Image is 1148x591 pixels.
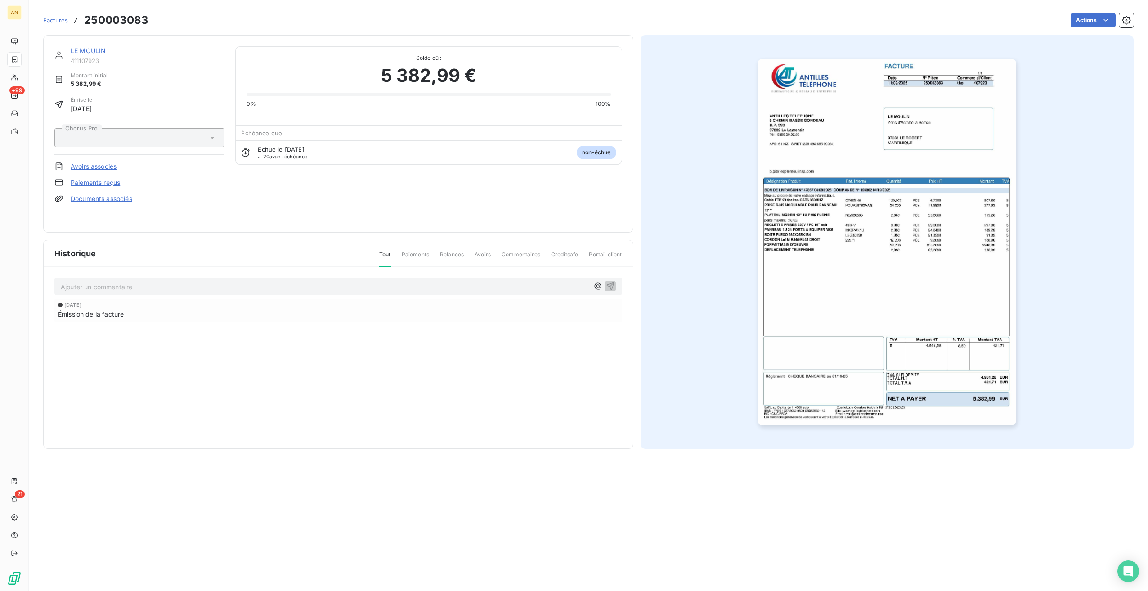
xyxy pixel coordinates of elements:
span: Tout [379,251,391,267]
span: Relances [440,251,464,266]
span: [DATE] [71,104,92,113]
button: Actions [1071,13,1116,27]
a: LE MOULIN [71,47,106,54]
span: +99 [9,86,25,94]
span: Échéance due [241,130,282,137]
img: Logo LeanPay [7,571,22,586]
span: Montant initial [71,72,108,80]
span: Historique [54,247,96,260]
h3: 250003083 [84,12,148,28]
span: [DATE] [64,302,81,308]
span: 0% [247,100,256,108]
div: AN [7,5,22,20]
a: Paiements reçus [71,178,120,187]
div: Open Intercom Messenger [1117,560,1139,582]
span: 5 382,99 € [381,62,477,89]
span: Portail client [589,251,622,266]
span: Solde dû : [247,54,610,62]
span: Creditsafe [551,251,578,266]
span: 100% [596,100,611,108]
span: 411107923 [71,57,224,64]
span: Factures [43,17,68,24]
span: Échue le [DATE] [258,146,304,153]
a: Factures [43,16,68,25]
span: Avoirs [475,251,491,266]
span: Paiements [402,251,429,266]
span: 21 [15,490,25,498]
a: Avoirs associés [71,162,117,171]
span: non-échue [577,146,616,159]
img: invoice_thumbnail [758,59,1016,425]
span: 5 382,99 € [71,80,108,89]
span: Commentaires [502,251,540,266]
span: Émise le [71,96,92,104]
span: Émission de la facture [58,309,124,319]
span: avant échéance [258,154,307,159]
a: Documents associés [71,194,132,203]
span: J-20 [258,153,269,160]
